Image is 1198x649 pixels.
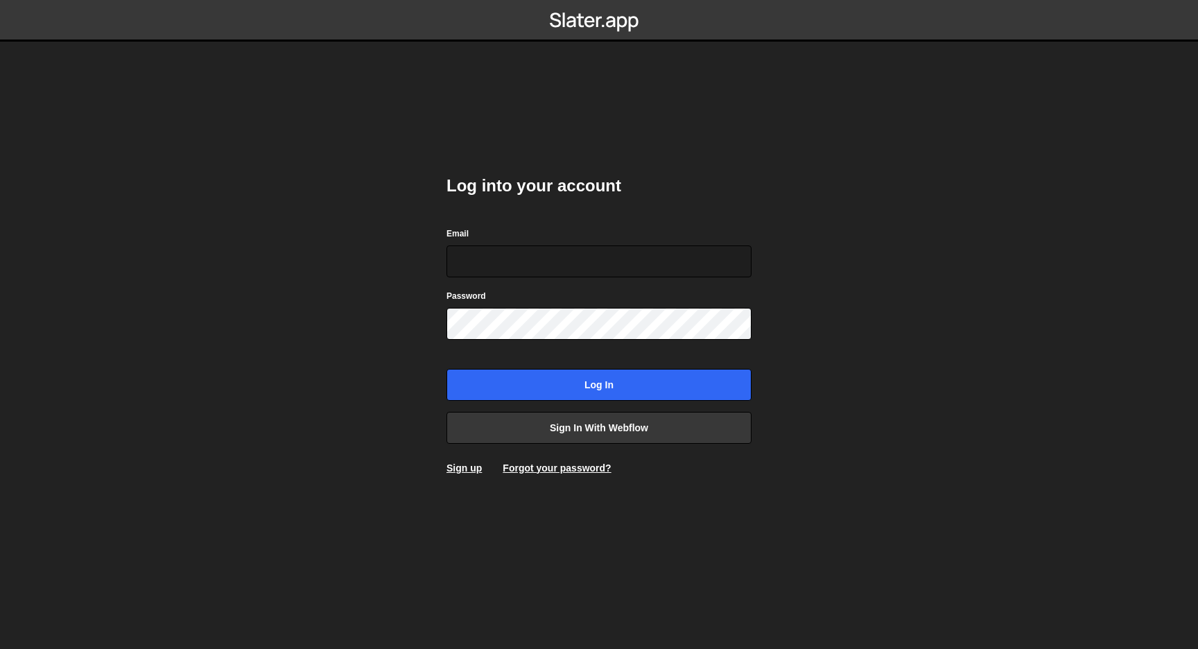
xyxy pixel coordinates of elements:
[446,412,752,444] a: Sign in with Webflow
[503,462,611,474] a: Forgot your password?
[446,227,469,241] label: Email
[446,175,752,197] h2: Log into your account
[446,289,486,303] label: Password
[446,462,482,474] a: Sign up
[446,369,752,401] input: Log in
